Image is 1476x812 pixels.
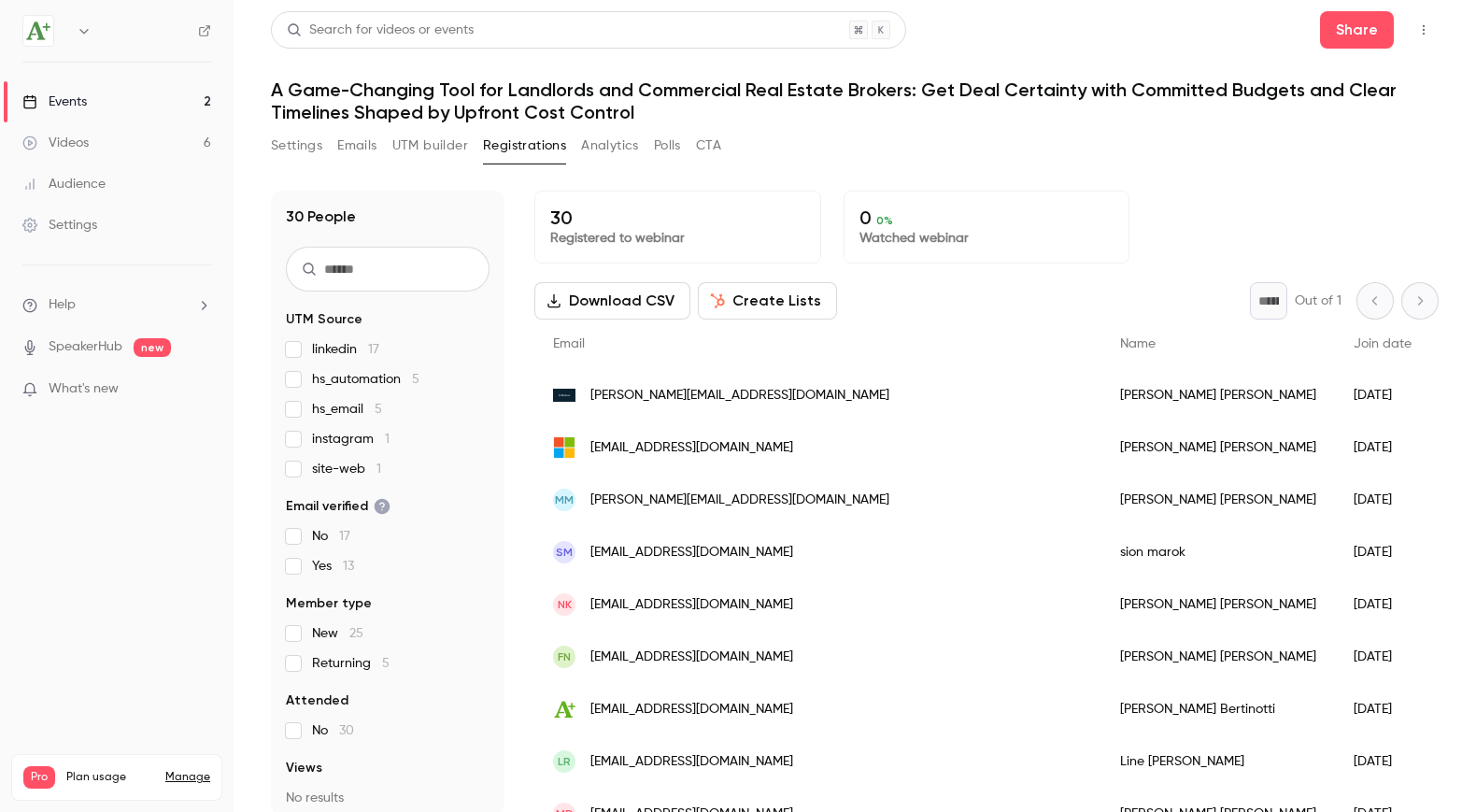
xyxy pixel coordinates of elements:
span: Help [49,295,76,315]
span: new [134,338,171,357]
span: hs_email [312,400,382,419]
span: [EMAIL_ADDRESS][DOMAIN_NAME] [590,543,793,563]
span: Email verified [286,497,390,516]
div: [DATE] [1335,578,1430,631]
span: 17 [368,343,379,356]
div: [DATE] [1335,526,1430,578]
button: Share [1320,11,1394,49]
span: 1 [385,433,390,446]
span: Views [286,759,322,777]
span: Name [1120,337,1156,350]
button: Analytics [581,131,639,161]
div: [DATE] [1335,631,1430,683]
img: avantage-plus.com [553,698,575,720]
div: [PERSON_NAME] [PERSON_NAME] [1101,369,1335,421]
button: Create Lists [698,282,837,320]
div: Videos [22,134,89,152]
h1: A Game-Changing Tool for Landlords and Commercial Real Estate Brokers: Get Deal Certainty with Co... [271,78,1439,123]
div: [PERSON_NAME] [PERSON_NAME] [1101,631,1335,683]
button: UTM builder [392,131,468,161]
p: No results [286,789,490,807]
span: 30 [339,724,354,737]
a: Manage [165,770,210,785]
span: instagram [312,430,390,449]
div: Search for videos or events [287,21,474,40]
span: Email [553,337,585,350]
div: Audience [22,175,106,193]
span: Returning [312,654,390,673]
span: [PERSON_NAME][EMAIL_ADDRESS][DOMAIN_NAME] [590,386,889,406]
span: linkedin [312,340,379,359]
div: Events [22,93,87,111]
span: UTM Source [286,310,362,329]
span: MM [555,491,574,508]
span: LR [558,753,571,770]
span: [EMAIL_ADDRESS][DOMAIN_NAME] [590,700,793,719]
div: [PERSON_NAME] [PERSON_NAME] [1101,421,1335,474]
button: Polls [654,131,681,161]
div: sion marok [1101,526,1335,578]
span: 5 [412,373,419,386]
button: Download CSV [534,282,690,320]
span: [EMAIL_ADDRESS][DOMAIN_NAME] [590,438,793,458]
span: 13 [343,560,354,573]
p: Watched webinar [859,229,1114,248]
span: 5 [375,403,382,416]
span: 0 % [876,214,893,227]
span: hs_automation [312,370,419,389]
span: FN [558,648,571,665]
div: [PERSON_NAME] [PERSON_NAME] [1101,578,1335,631]
p: 30 [550,207,805,229]
a: SpeakerHub [49,337,122,357]
div: [PERSON_NAME] [PERSON_NAME] [1101,474,1335,526]
div: [PERSON_NAME] Bertinotti [1101,683,1335,735]
button: CTA [696,131,721,161]
span: [EMAIL_ADDRESS][DOMAIN_NAME] [590,648,793,667]
span: [EMAIL_ADDRESS][DOMAIN_NAME] [590,595,793,615]
div: [DATE] [1335,369,1430,421]
span: Join date [1354,337,1412,350]
div: Settings [22,216,97,235]
span: [PERSON_NAME][EMAIL_ADDRESS][DOMAIN_NAME] [590,491,889,510]
div: Line [PERSON_NAME] [1101,735,1335,788]
img: outlook.com [553,436,575,459]
button: Emails [337,131,376,161]
div: [DATE] [1335,735,1430,788]
img: medexo.co [553,389,575,402]
div: [DATE] [1335,421,1430,474]
span: sm [556,544,573,561]
span: [EMAIL_ADDRESS][DOMAIN_NAME] [590,752,793,772]
span: New [312,624,363,643]
span: 17 [339,530,350,543]
p: Registered to webinar [550,229,805,248]
span: NK [558,596,572,613]
span: Pro [23,766,55,789]
button: Settings [271,131,322,161]
span: No [312,527,350,546]
span: No [312,721,354,740]
span: Yes [312,557,354,576]
p: Out of 1 [1295,292,1341,310]
span: Member type [286,594,372,613]
h1: 30 People [286,206,356,228]
span: What's new [49,379,119,399]
span: 1 [376,463,381,476]
button: Registrations [483,131,566,161]
span: 5 [382,657,390,670]
span: site-web [312,460,381,478]
div: [DATE] [1335,683,1430,735]
span: Plan usage [66,770,154,785]
span: Attended [286,691,348,710]
span: 25 [349,627,363,640]
div: [DATE] [1335,474,1430,526]
li: help-dropdown-opener [22,295,211,315]
p: 0 [859,207,1114,229]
